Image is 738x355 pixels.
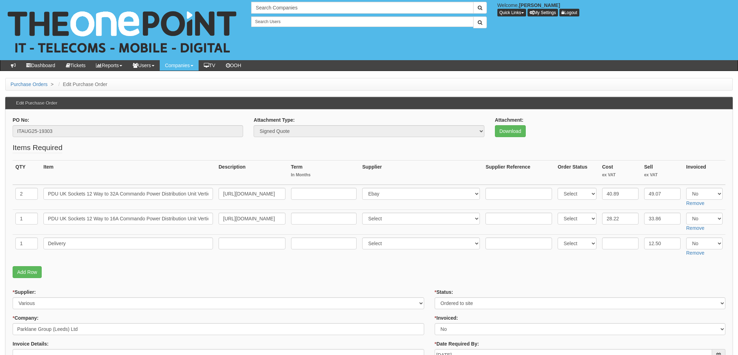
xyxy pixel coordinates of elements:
a: Logout [559,9,579,16]
label: Company: [13,314,39,321]
th: Order Status [555,161,599,185]
button: Quick Links [497,9,526,16]
a: My Settings [527,9,558,16]
a: Users [127,60,160,71]
a: Tickets [61,60,91,71]
legend: Items Required [13,142,62,153]
li: Edit Purchase Order [57,81,108,88]
small: In Months [291,172,357,178]
a: Download [495,125,526,137]
a: Purchase Orders [11,81,48,87]
label: Attachment Type: [254,116,295,123]
th: Item [41,161,216,185]
h3: Edit Purchase Order [13,97,61,109]
b: [PERSON_NAME] [519,2,560,8]
span: > [49,81,55,87]
th: Invoiced [683,161,725,185]
small: ex VAT [644,172,681,178]
label: Status: [435,289,453,296]
a: TV [199,60,221,71]
input: Search Users [251,16,473,27]
label: Invoiced: [435,314,458,321]
label: PO No: [13,116,29,123]
th: Cost [599,161,641,185]
th: Term [288,161,360,185]
th: Supplier [359,161,483,185]
label: Attachment: [495,116,524,123]
label: Invoice Details: [13,340,49,347]
a: OOH [221,60,247,71]
a: Remove [686,250,704,256]
th: QTY [13,161,41,185]
th: Description [216,161,288,185]
th: Supplier Reference [483,161,555,185]
a: Remove [686,225,704,231]
a: Dashboard [21,60,61,71]
label: Date Required By: [435,340,479,347]
small: ex VAT [602,172,639,178]
input: Search Companies [251,2,473,14]
div: Welcome, [492,2,738,16]
a: Reports [91,60,127,71]
a: Companies [160,60,199,71]
th: Sell [641,161,683,185]
a: Add Row [13,266,42,278]
label: Supplier: [13,289,36,296]
a: Remove [686,200,704,206]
